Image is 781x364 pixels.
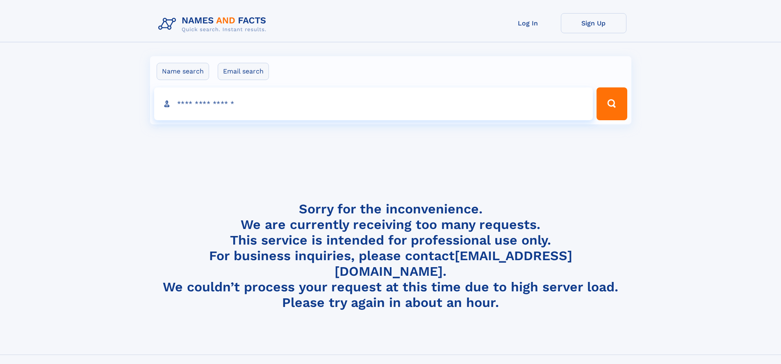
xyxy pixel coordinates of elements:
[154,87,593,120] input: search input
[157,63,209,80] label: Name search
[495,13,561,33] a: Log In
[155,201,626,311] h4: Sorry for the inconvenience. We are currently receiving too many requests. This service is intend...
[597,87,627,120] button: Search Button
[218,63,269,80] label: Email search
[561,13,626,33] a: Sign Up
[335,248,572,279] a: [EMAIL_ADDRESS][DOMAIN_NAME]
[155,13,273,35] img: Logo Names and Facts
